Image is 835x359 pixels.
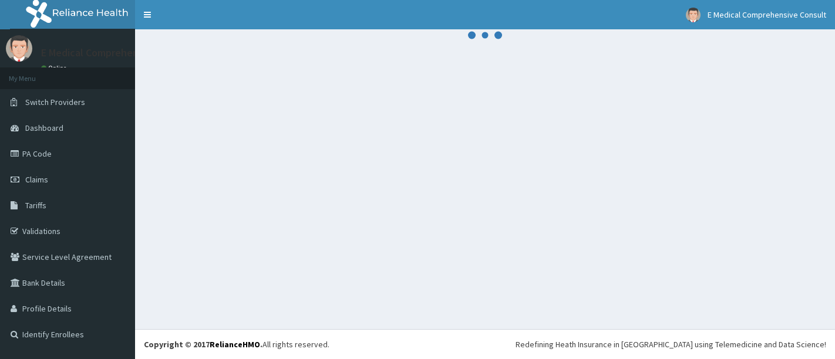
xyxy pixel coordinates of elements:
[516,338,826,350] div: Redefining Heath Insurance in [GEOGRAPHIC_DATA] using Telemedicine and Data Science!
[708,9,826,20] span: E Medical Comprehensive Consult
[25,123,63,133] span: Dashboard
[467,18,503,53] svg: audio-loading
[686,8,701,22] img: User Image
[25,174,48,185] span: Claims
[41,64,69,72] a: Online
[25,200,46,211] span: Tariffs
[6,35,32,62] img: User Image
[41,48,194,58] p: E Medical Comprehensive Consult
[144,339,262,350] strong: Copyright © 2017 .
[135,329,835,359] footer: All rights reserved.
[210,339,260,350] a: RelianceHMO
[25,97,85,107] span: Switch Providers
